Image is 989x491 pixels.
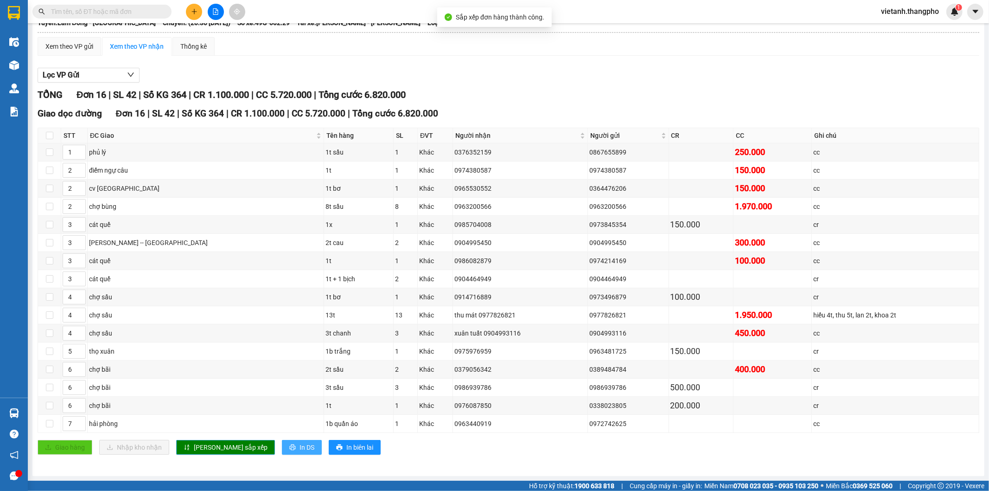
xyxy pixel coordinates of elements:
div: Khác [419,364,451,375]
div: cr [813,220,977,230]
div: Xem theo VP nhận [110,41,164,52]
button: plus [186,4,202,20]
div: 500.000 [670,381,732,394]
button: Lọc VP Gửi [38,68,140,83]
span: CR 1.100.000 [231,108,285,119]
strong: 0369 525 060 [853,482,893,490]
div: 1t + 1 bịch [325,274,391,284]
span: Miền Bắc [826,481,893,491]
div: 150.000 [670,345,732,358]
div: 0338023805 [589,401,667,411]
button: printerIn DS [282,440,322,455]
span: sort-ascending [184,444,190,452]
span: | [147,108,150,119]
div: 1t [325,165,391,175]
div: 0904993116 [589,328,667,338]
div: 0977826821 [589,310,667,320]
div: cc [813,201,977,212]
th: SL [394,128,418,143]
div: chợ sấu [89,328,322,338]
span: | [189,89,191,100]
div: 0976087850 [454,401,586,411]
div: chợ bãi [89,382,322,393]
div: 0376352159 [454,147,586,157]
span: printer [336,444,343,452]
div: thọ xuân [89,346,322,356]
div: 150.000 [735,182,810,195]
div: 1 [395,292,416,302]
div: 200.000 [670,399,732,412]
span: vietanh.thangpho [874,6,946,17]
div: 0975976959 [454,346,586,356]
span: Số KG 364 [182,108,224,119]
button: printerIn biên lai [329,440,381,455]
div: 100.000 [670,291,732,304]
span: | [900,481,901,491]
span: ĐC Giao [90,130,314,141]
img: icon-new-feature [951,7,959,16]
div: 0965530552 [454,183,586,194]
span: notification [10,451,19,459]
span: Đơn 16 [116,108,146,119]
div: chợ bãi [89,401,322,411]
div: cc [813,238,977,248]
div: 2 [395,238,416,248]
div: Khác [419,256,451,266]
span: TỔNG [38,89,63,100]
button: file-add [208,4,224,20]
div: 0904464949 [454,274,586,284]
div: 0974380587 [454,165,586,175]
div: 0986082879 [454,256,586,266]
div: 1 [395,401,416,411]
span: CR 1.100.000 [193,89,249,100]
div: hải phòng [89,419,322,429]
span: aim [234,8,240,15]
span: caret-down [971,7,980,16]
div: 13t [325,310,391,320]
span: down [127,71,134,78]
div: 0963200566 [454,201,586,212]
div: cc [813,183,977,194]
button: uploadGiao hàng [38,440,92,455]
span: Người nhận [455,130,578,141]
div: 0867655899 [589,147,667,157]
div: Khác [419,220,451,230]
div: 0379056342 [454,364,586,375]
span: | [251,89,254,100]
span: CC 5.720.000 [256,89,312,100]
span: Cung cấp máy in - giấy in: [630,481,702,491]
div: 3t sầu [325,382,391,393]
div: 0986939786 [454,382,586,393]
div: cc [813,256,977,266]
div: cr [813,382,977,393]
div: cr [813,274,977,284]
div: 3 [395,382,416,393]
div: 300.000 [735,236,810,249]
span: Tổng cước 6.820.000 [352,108,438,119]
div: 1.970.000 [735,200,810,213]
span: | [348,108,350,119]
div: 1t bơ [325,292,391,302]
div: chợ sấu [89,292,322,302]
div: 1 [395,220,416,230]
div: 0963440919 [454,419,586,429]
span: SL 42 [113,89,136,100]
div: cc [813,165,977,175]
span: search [38,8,45,15]
div: 8 [395,201,416,212]
span: Giao dọc đường [38,108,102,119]
th: CR [669,128,734,143]
span: In DS [300,442,314,452]
div: cát quế [89,256,322,266]
div: 1b quần áo [325,419,391,429]
div: 150.000 [735,164,810,177]
sup: 1 [956,4,962,11]
div: 2 [395,274,416,284]
div: phủ lý [89,147,322,157]
span: [PERSON_NAME] sắp xếp [194,442,268,452]
span: Sắp xếp đơn hàng thành công. [456,13,544,21]
div: cr [813,401,977,411]
div: 1 [395,256,416,266]
span: | [139,89,141,100]
div: Khác [419,346,451,356]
